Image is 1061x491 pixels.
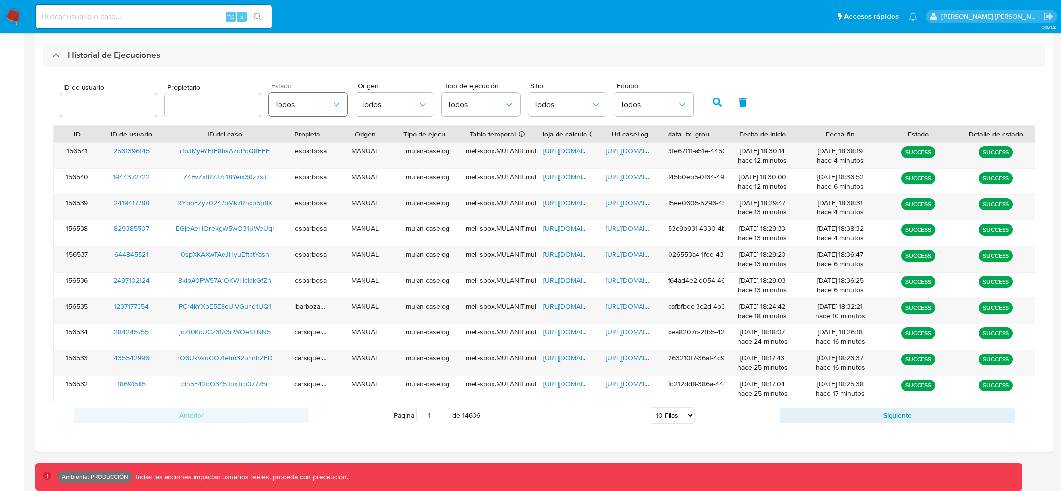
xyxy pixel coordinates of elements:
[844,11,899,22] span: Accesos rápidos
[62,475,128,479] p: Ambiente: PRODUCCIÓN
[132,472,348,482] p: Todas las acciones impactan usuarios reales, proceda con precaución.
[240,12,243,21] span: s
[941,12,1040,21] p: stella.andriano@mercadolibre.com
[1042,23,1056,31] span: 3.161.2
[227,12,234,21] span: ⌥
[1043,11,1054,22] a: Salir
[36,10,272,23] input: Buscar usuario o caso...
[909,12,917,21] a: Notificaciones
[248,10,268,24] button: search-icon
